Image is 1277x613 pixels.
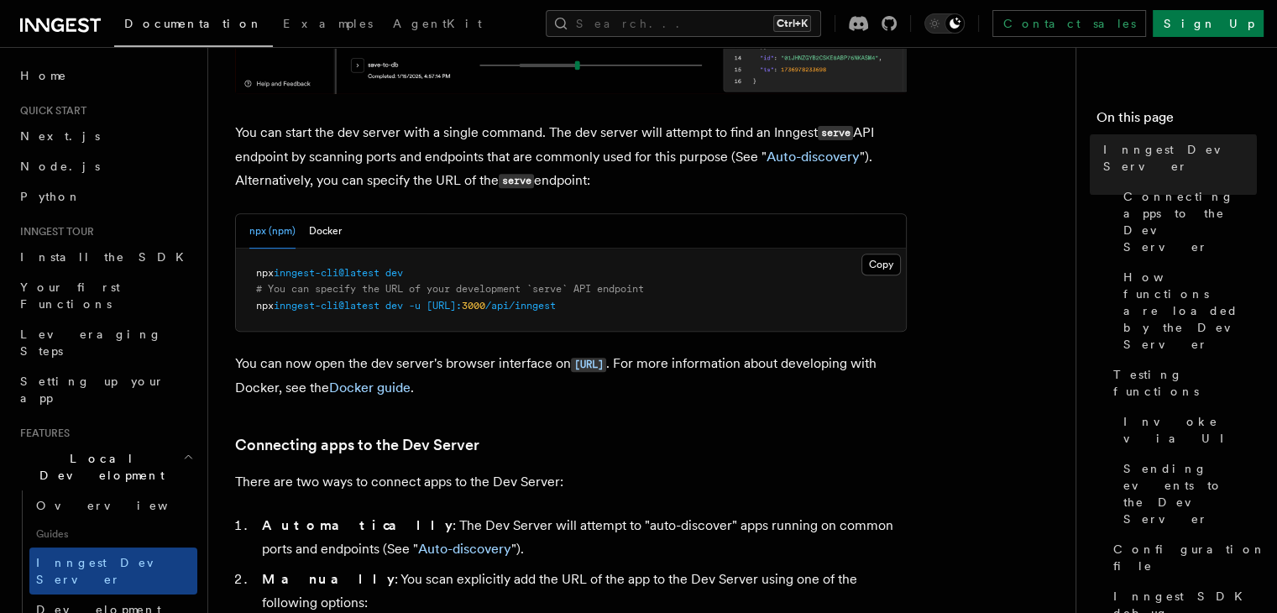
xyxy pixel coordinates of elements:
[36,556,180,586] span: Inngest Dev Server
[13,242,197,272] a: Install the SDK
[29,490,197,521] a: Overview
[13,121,197,151] a: Next.js
[992,10,1146,37] a: Contact sales
[124,17,263,30] span: Documentation
[309,214,342,249] button: Docker
[1123,460,1257,527] span: Sending events to the Dev Server
[767,149,860,165] a: Auto-discovery
[1096,107,1257,134] h4: On this page
[262,571,395,587] strong: Manually
[1123,188,1257,255] span: Connecting apps to the Dev Server
[418,541,511,557] a: Auto-discovery
[13,104,86,118] span: Quick start
[385,267,403,279] span: dev
[235,352,907,400] p: You can now open the dev server's browser interface on . For more information about developing wi...
[13,427,70,440] span: Features
[1107,534,1257,581] a: Configuration file
[273,5,383,45] a: Examples
[20,327,162,358] span: Leveraging Steps
[20,280,120,311] span: Your first Functions
[13,181,197,212] a: Python
[262,517,453,533] strong: Automatically
[36,499,209,512] span: Overview
[235,433,479,457] a: Connecting apps to the Dev Server
[861,254,901,275] button: Copy
[1107,359,1257,406] a: Testing functions
[427,300,462,312] span: [URL]:
[13,443,197,490] button: Local Development
[329,380,411,396] a: Docker guide
[924,13,965,34] button: Toggle dark mode
[235,470,907,494] p: There are two ways to connect apps to the Dev Server:
[13,366,197,413] a: Setting up your app
[1113,541,1266,574] span: Configuration file
[114,5,273,47] a: Documentation
[1117,262,1257,359] a: How functions are loaded by the Dev Server
[409,300,421,312] span: -u
[249,214,296,249] button: npx (npm)
[256,267,274,279] span: npx
[29,548,197,595] a: Inngest Dev Server
[20,67,67,84] span: Home
[485,300,556,312] span: /api/inngest
[1103,141,1257,175] span: Inngest Dev Server
[462,300,485,312] span: 3000
[1153,10,1264,37] a: Sign Up
[385,300,403,312] span: dev
[393,17,482,30] span: AgentKit
[383,5,492,45] a: AgentKit
[283,17,373,30] span: Examples
[274,267,379,279] span: inngest-cli@latest
[20,160,100,173] span: Node.js
[256,283,644,295] span: # You can specify the URL of your development `serve` API endpoint
[13,450,183,484] span: Local Development
[818,126,853,140] code: serve
[773,15,811,32] kbd: Ctrl+K
[499,174,534,188] code: serve
[257,514,907,561] li: : The Dev Server will attempt to "auto-discover" apps running on common ports and endpoints (See ...
[13,319,197,366] a: Leveraging Steps
[256,300,274,312] span: npx
[1117,181,1257,262] a: Connecting apps to the Dev Server
[571,358,606,372] code: [URL]
[571,355,606,371] a: [URL]
[20,190,81,203] span: Python
[13,60,197,91] a: Home
[235,121,907,193] p: You can start the dev server with a single command. The dev server will attempt to find an Innges...
[13,225,94,238] span: Inngest tour
[20,250,194,264] span: Install the SDK
[13,272,197,319] a: Your first Functions
[546,10,821,37] button: Search...Ctrl+K
[1123,269,1257,353] span: How functions are loaded by the Dev Server
[1113,366,1257,400] span: Testing functions
[1117,453,1257,534] a: Sending events to the Dev Server
[1117,406,1257,453] a: Invoke via UI
[13,151,197,181] a: Node.js
[274,300,379,312] span: inngest-cli@latest
[1123,413,1257,447] span: Invoke via UI
[1096,134,1257,181] a: Inngest Dev Server
[20,375,165,405] span: Setting up your app
[29,521,197,548] span: Guides
[20,129,100,143] span: Next.js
